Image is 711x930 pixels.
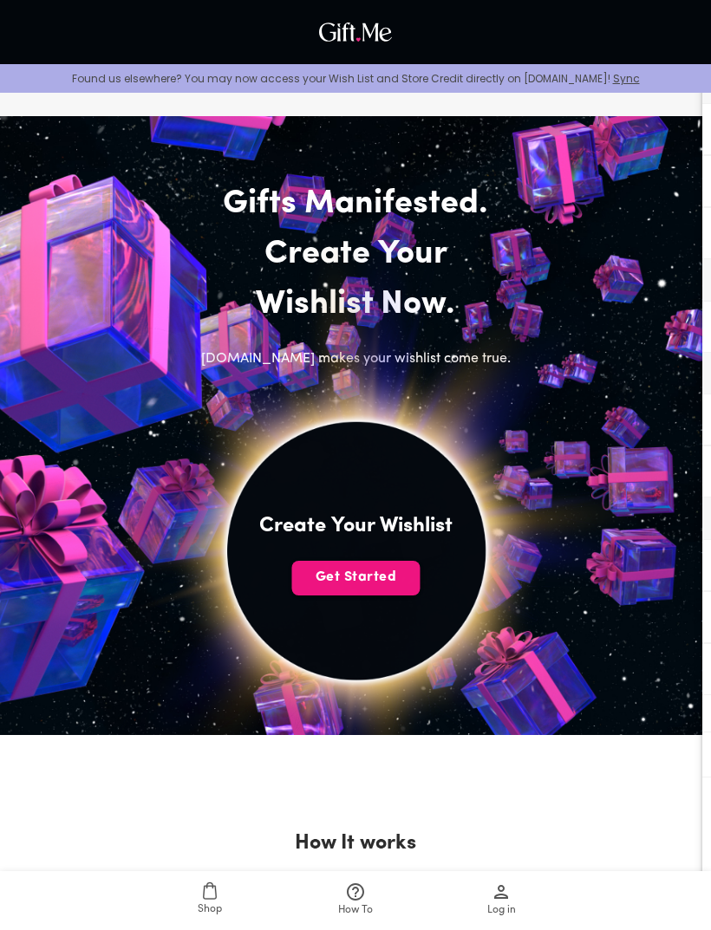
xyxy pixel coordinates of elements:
[291,568,420,587] span: Get Started
[283,871,428,930] a: How To
[487,902,516,919] span: Log in
[338,902,373,919] span: How To
[428,871,574,930] a: Log in
[36,231,675,869] img: hero_sun_mobile.png
[295,829,416,857] h2: How It works
[613,71,640,86] a: Sync
[291,561,420,595] button: Get Started
[175,179,536,230] h2: Gifts Manifested.
[14,71,697,86] p: Found us elsewhere? You may now access your Wish List and Store Credit directly on [DOMAIN_NAME]!
[315,18,396,46] img: GiftMe Logo
[259,512,453,540] h4: Create Your Wishlist
[137,871,283,930] a: Shop
[198,901,222,918] span: Shop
